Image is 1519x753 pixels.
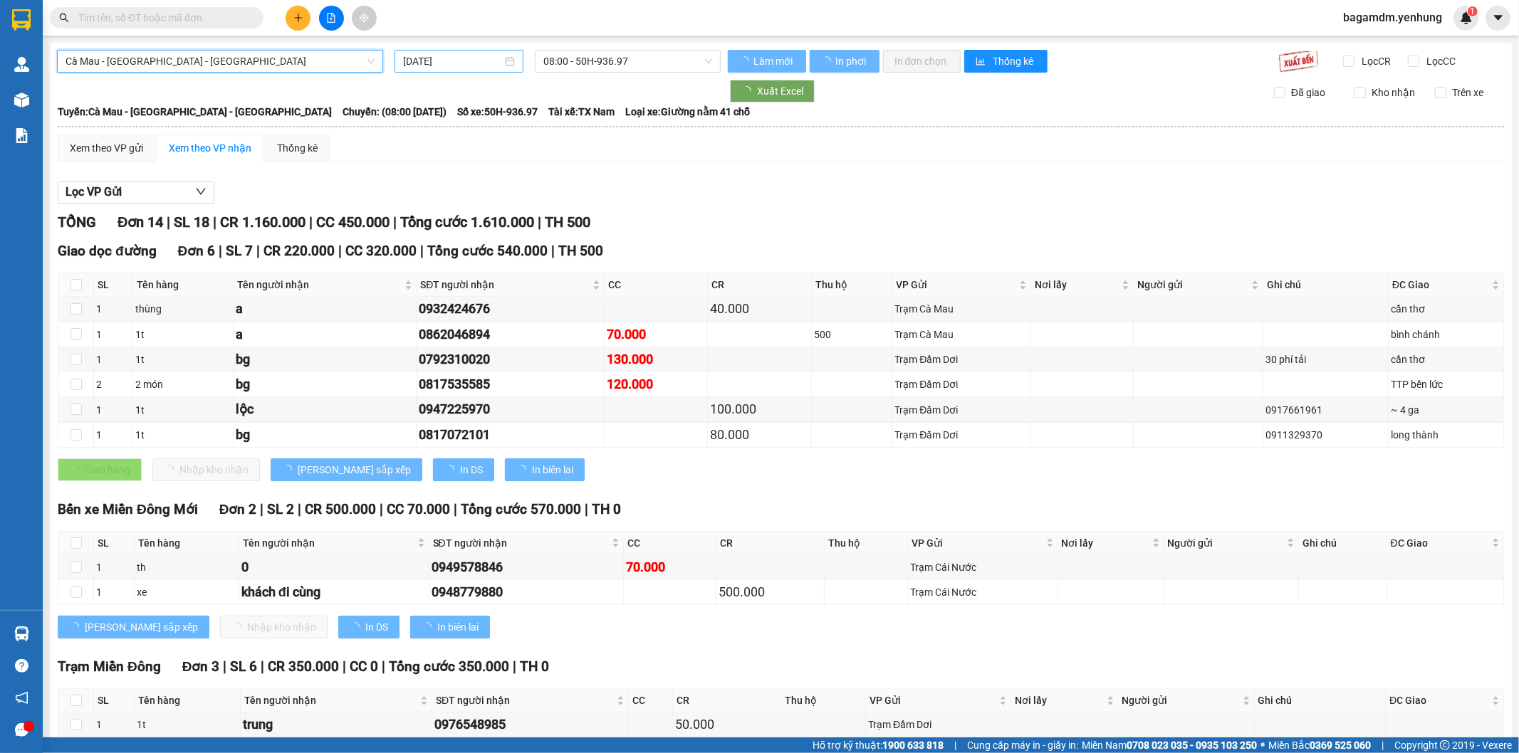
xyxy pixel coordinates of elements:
[532,462,573,478] span: In biên lai
[137,559,236,575] div: th
[234,322,417,347] td: a
[1265,402,1386,418] div: 0917661961
[624,532,716,555] th: CC
[444,465,460,475] span: loading
[66,51,375,72] span: Cà Mau - Sài Gòn - Đồng Nai
[460,462,483,478] span: In DS
[1440,740,1450,750] span: copyright
[419,399,601,419] div: 0947225970
[1391,376,1501,392] div: TTP bến lức
[380,501,383,517] span: |
[94,689,135,712] th: SL
[15,691,28,705] span: notification
[319,6,344,31] button: file-add
[605,273,709,297] th: CC
[352,6,377,31] button: aim
[432,582,621,602] div: 0948779880
[1168,535,1284,551] span: Người gửi
[607,374,706,394] div: 120.000
[1278,50,1319,73] img: 9k=
[741,86,757,96] span: loading
[883,50,961,73] button: In đơn chọn
[236,399,414,419] div: lộc
[708,273,812,297] th: CR
[626,557,714,577] div: 70.000
[1460,11,1473,24] img: icon-new-feature
[69,622,85,632] span: loading
[213,214,216,231] span: |
[243,715,429,734] div: trung
[268,658,339,675] span: CR 350.000
[338,616,400,638] button: In DS
[1265,352,1386,367] div: 30 phí tải
[137,584,236,600] div: xe
[178,243,216,259] span: Đơn 6
[1332,9,1453,26] span: bagamdm.yenhung
[417,397,604,422] td: 0947225970
[195,186,207,197] span: down
[298,462,411,478] span: [PERSON_NAME] sắp xếp
[1260,742,1265,748] span: ⚪️
[135,352,231,367] div: 1t
[1357,53,1394,69] span: Lọc CR
[558,243,603,259] span: TH 500
[261,658,264,675] span: |
[505,458,585,481] button: In biên lai
[267,501,294,517] span: SL 2
[96,352,130,367] div: 1
[585,501,588,517] span: |
[1137,277,1248,293] span: Người gửi
[94,273,133,297] th: SL
[454,501,457,517] span: |
[1268,737,1371,753] span: Miền Bắc
[417,372,604,397] td: 0817535585
[976,56,988,68] span: bar-chart
[719,582,821,602] div: 500.000
[387,501,450,517] span: CC 70.000
[1391,402,1501,418] div: ~ 4 ga
[58,458,142,481] button: Giao hàng
[137,717,237,732] div: 1t
[1263,273,1389,297] th: Ghi chú
[419,374,601,394] div: 0817535585
[813,737,944,753] span: Hỗ trợ kỹ thuật:
[96,376,130,392] div: 2
[417,347,604,372] td: 0792310020
[236,374,414,394] div: bg
[241,557,427,577] div: 0
[236,349,414,369] div: bg
[420,277,589,293] span: SĐT người nhận
[260,501,263,517] span: |
[135,402,231,418] div: 1t
[730,80,815,102] button: Xuất Excel
[96,402,130,418] div: 1
[305,501,376,517] span: CR 500.000
[96,584,132,600] div: 1
[908,555,1058,580] td: Trạm Cái Nước
[893,322,1032,347] td: Trạm Cà Mau
[825,532,909,555] th: Thu hộ
[15,723,28,737] span: message
[964,50,1048,73] button: bar-chartThống kê
[135,689,240,712] th: Tên hàng
[1285,85,1331,100] span: Đã giao
[1391,327,1501,342] div: bình chánh
[895,352,1029,367] div: Trạm Đầm Dơi
[675,715,779,734] div: 50.000
[457,104,538,120] span: Số xe: 50H-936.97
[895,327,1029,342] div: Trạm Cà Mau
[1392,277,1489,293] span: ĐC Giao
[1310,739,1371,751] strong: 0369 525 060
[14,626,29,641] img: warehouse-icon
[298,501,301,517] span: |
[432,557,621,577] div: 0949578846
[239,555,429,580] td: 0
[513,658,516,675] span: |
[432,712,629,737] td: 0976548985
[1265,427,1386,443] div: 0911329370
[1421,53,1458,69] span: Lọc CC
[58,243,157,259] span: Giao dọc đường
[419,425,601,445] div: 0817072101
[96,717,132,732] div: 1
[133,273,234,297] th: Tên hàng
